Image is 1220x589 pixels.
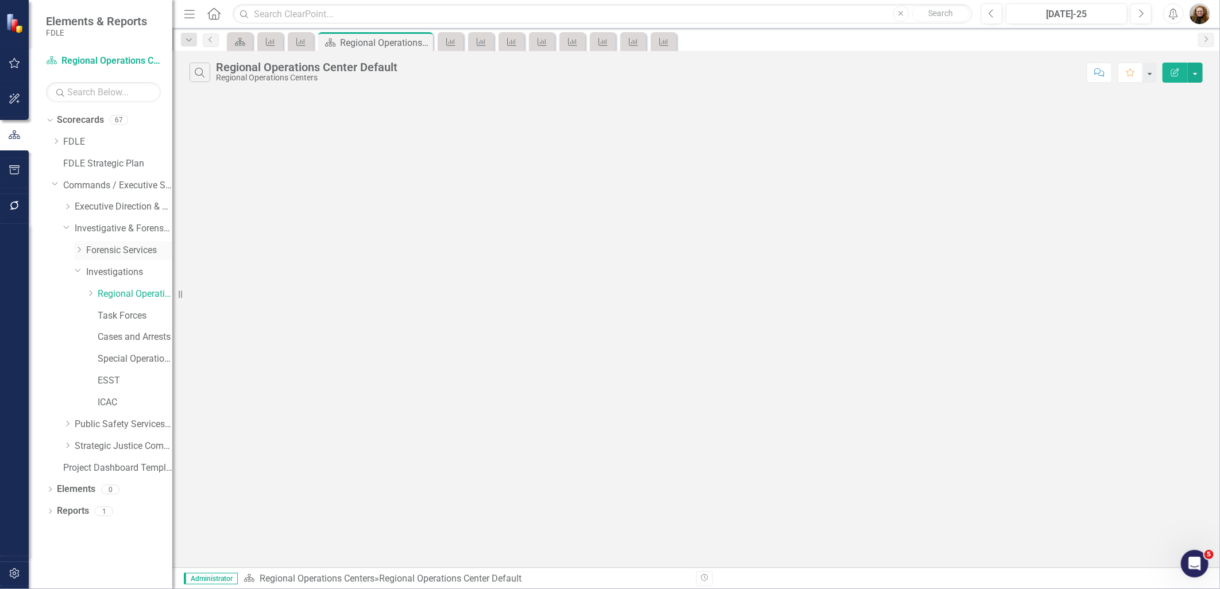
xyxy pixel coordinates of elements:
[101,485,119,494] div: 0
[63,135,172,149] a: FDLE
[1006,3,1128,24] button: [DATE]-25
[98,309,172,323] a: Task Forces
[98,396,172,409] a: ICAC
[46,55,161,68] a: Regional Operations Centers
[46,82,161,102] input: Search Below...
[95,506,113,516] div: 1
[1204,550,1214,559] span: 5
[184,573,238,584] span: Administrator
[1181,550,1209,578] iframe: Intercom live chat
[98,288,172,301] a: Regional Operations Centers
[57,505,89,518] a: Reports
[46,14,147,28] span: Elements & Reports
[86,266,172,279] a: Investigations
[1010,7,1124,21] div: [DATE]-25
[216,73,397,82] div: Regional Operations Centers
[57,114,104,127] a: Scorecards
[928,9,953,18] span: Search
[340,36,430,50] div: Regional Operations Center Default
[6,13,26,33] img: ClearPoint Strategy
[75,200,172,214] a: Executive Direction & Business Support
[75,222,172,235] a: Investigative & Forensic Services Command
[63,157,172,170] a: FDLE Strategic Plan
[86,244,172,257] a: Forensic Services
[216,61,397,73] div: Regional Operations Center Default
[233,4,972,24] input: Search ClearPoint...
[110,115,128,125] div: 67
[46,28,147,37] small: FDLE
[75,418,172,431] a: Public Safety Services Command
[260,573,375,584] a: Regional Operations Centers
[98,331,172,344] a: Cases and Arrests
[63,179,172,192] a: Commands / Executive Support Branch
[912,6,970,22] button: Search
[98,352,172,366] a: Special Operations Team
[63,462,172,475] a: Project Dashboard Template
[1190,3,1210,24] img: Jennifer Siddoway
[379,573,522,584] div: Regional Operations Center Default
[244,572,688,586] div: »
[75,440,172,453] a: Strategic Justice Command
[57,483,95,496] a: Elements
[98,374,172,387] a: ESST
